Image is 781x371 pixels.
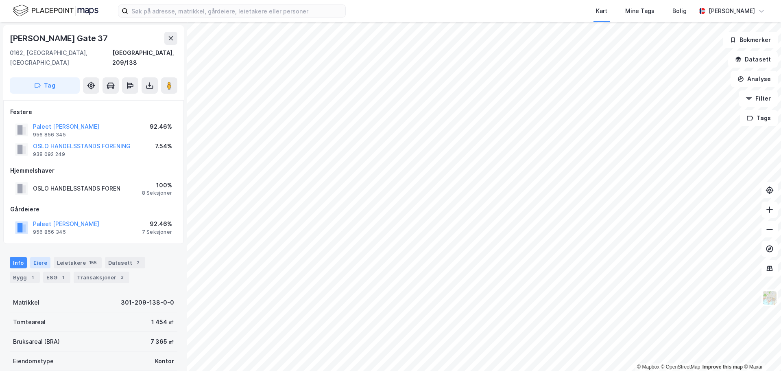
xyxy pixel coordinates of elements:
[118,273,126,281] div: 3
[13,298,39,307] div: Matrikkel
[128,5,345,17] input: Søk på adresse, matrikkel, gårdeiere, leietakere eller personer
[150,122,172,132] div: 92.46%
[142,190,172,196] div: 8 Seksjoner
[10,107,177,117] div: Festere
[87,259,98,267] div: 155
[151,337,174,347] div: 7 365 ㎡
[740,332,781,371] iframe: Chat Widget
[672,6,687,16] div: Bolig
[134,259,142,267] div: 2
[709,6,755,16] div: [PERSON_NAME]
[762,290,777,305] img: Z
[702,364,743,370] a: Improve this map
[142,180,172,190] div: 100%
[10,204,177,214] div: Gårdeiere
[13,317,46,327] div: Tomteareal
[33,151,65,158] div: 938 092 249
[43,272,70,283] div: ESG
[723,32,778,48] button: Bokmerker
[740,332,781,371] div: Kontrollprogram for chat
[28,273,37,281] div: 1
[54,257,102,268] div: Leietakere
[596,6,607,16] div: Kart
[637,364,659,370] a: Mapbox
[661,364,700,370] a: OpenStreetMap
[142,219,172,229] div: 92.46%
[731,71,778,87] button: Analyse
[33,132,66,138] div: 956 856 345
[10,48,112,68] div: 0162, [GEOGRAPHIC_DATA], [GEOGRAPHIC_DATA]
[13,356,54,366] div: Eiendomstype
[30,257,50,268] div: Eiere
[10,77,80,94] button: Tag
[740,110,778,126] button: Tags
[74,272,129,283] div: Transaksjoner
[155,356,174,366] div: Kontor
[10,32,109,45] div: [PERSON_NAME] Gate 37
[10,257,27,268] div: Info
[625,6,654,16] div: Mine Tags
[13,4,98,18] img: logo.f888ab2527a4732fd821a326f86c7f29.svg
[33,229,66,235] div: 956 856 345
[10,272,40,283] div: Bygg
[13,337,60,347] div: Bruksareal (BRA)
[121,298,174,307] div: 301-209-138-0-0
[151,317,174,327] div: 1 454 ㎡
[59,273,67,281] div: 1
[155,141,172,151] div: 7.54%
[10,166,177,176] div: Hjemmelshaver
[142,229,172,235] div: 7 Seksjoner
[728,51,778,68] button: Datasett
[739,90,778,107] button: Filter
[112,48,177,68] div: [GEOGRAPHIC_DATA], 209/138
[105,257,145,268] div: Datasett
[33,184,120,193] div: OSLO HANDELSSTANDS FOREN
